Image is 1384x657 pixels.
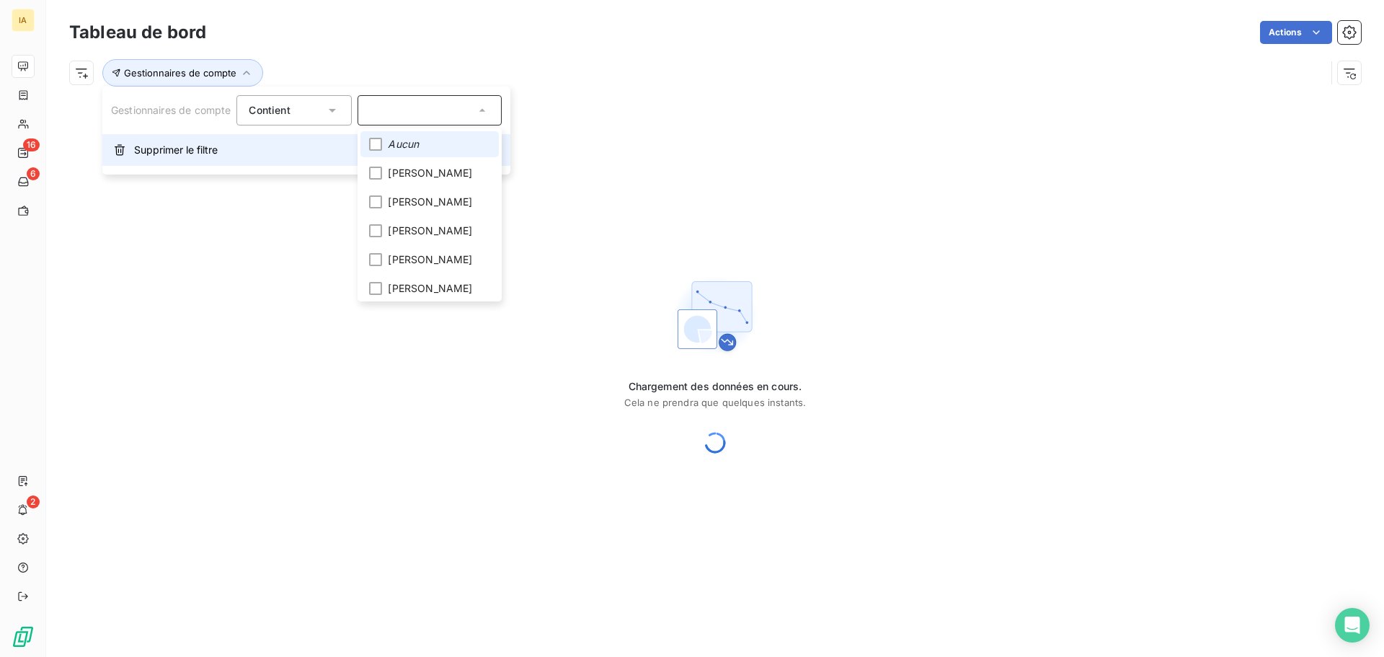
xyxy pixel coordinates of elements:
span: Gestionnaires de compte [111,104,231,116]
span: [PERSON_NAME] [388,252,472,267]
span: 16 [23,138,40,151]
span: [PERSON_NAME] [388,281,472,296]
div: IA [12,9,35,32]
img: Logo LeanPay [12,625,35,648]
img: First time [669,270,761,362]
button: Gestionnaires de compte [102,59,263,87]
button: Supprimer le filtre [102,134,510,166]
span: 6 [27,167,40,180]
span: Gestionnaires de compte [124,67,236,79]
span: [PERSON_NAME] [388,195,472,209]
span: [PERSON_NAME] [388,224,472,238]
span: 2 [27,495,40,508]
span: Contient [249,104,290,116]
button: Actions [1260,21,1332,44]
h3: Tableau de bord [69,19,206,45]
span: [PERSON_NAME] [388,166,472,180]
div: Open Intercom Messenger [1335,608,1370,643]
span: Supprimer le filtre [134,143,218,157]
span: Cela ne prendra que quelques instants. [624,397,807,408]
span: Aucun [388,137,419,151]
span: Chargement des données en cours. [624,379,807,394]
